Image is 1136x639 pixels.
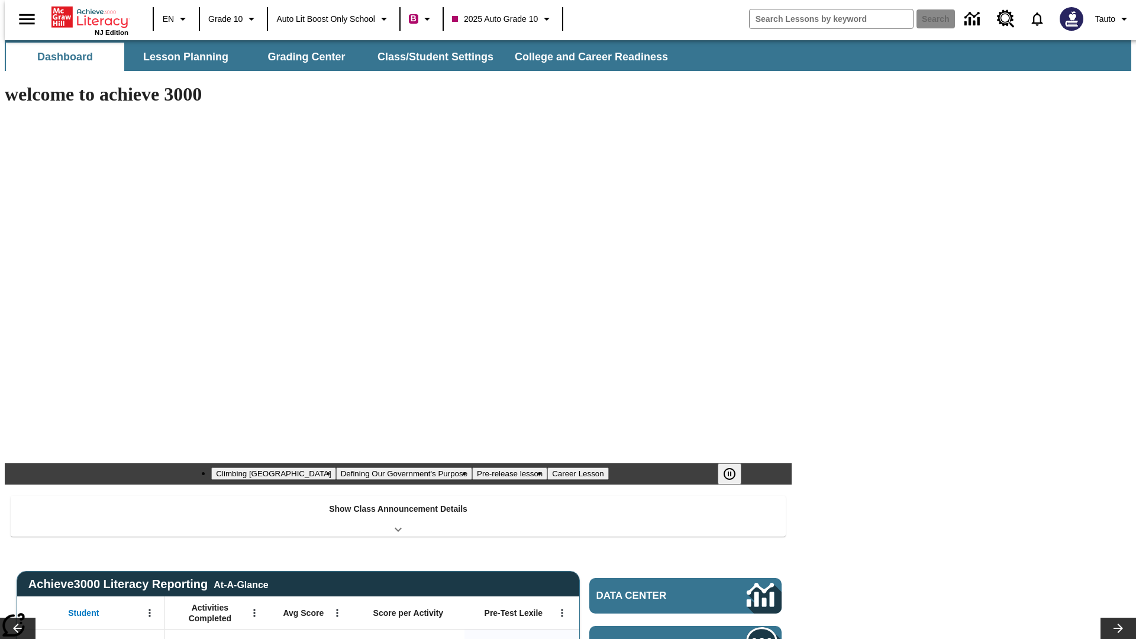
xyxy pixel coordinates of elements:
[336,467,472,480] button: Slide 2 Defining Our Government's Purpose
[51,5,128,29] a: Home
[1095,13,1115,25] span: Tauto
[328,604,346,622] button: Open Menu
[246,604,263,622] button: Open Menu
[368,43,503,71] button: Class/Student Settings
[247,43,366,71] button: Grading Center
[990,3,1022,35] a: Resource Center, Will open in new tab
[6,43,124,71] button: Dashboard
[553,604,571,622] button: Open Menu
[1053,4,1090,34] button: Select a new avatar
[505,43,677,71] button: College and Career Readiness
[452,13,538,25] span: 2025 Auto Grade 10
[163,13,174,25] span: EN
[1090,8,1136,30] button: Profile/Settings
[596,590,707,602] span: Data Center
[485,608,543,618] span: Pre-Test Lexile
[51,4,128,36] div: Home
[211,467,335,480] button: Slide 1 Climbing Mount Tai
[5,83,792,105] h1: welcome to achieve 3000
[157,8,195,30] button: Language: EN, Select a language
[208,13,243,25] span: Grade 10
[411,11,417,26] span: B
[547,467,608,480] button: Slide 4 Career Lesson
[1022,4,1053,34] a: Notifications
[141,604,159,622] button: Open Menu
[11,496,786,537] div: Show Class Announcement Details
[214,577,268,590] div: At-A-Glance
[283,608,324,618] span: Avg Score
[127,43,245,71] button: Lesson Planning
[1100,618,1136,639] button: Lesson carousel, Next
[5,40,1131,71] div: SubNavbar
[750,9,913,28] input: search field
[472,467,547,480] button: Slide 3 Pre-release lesson
[95,29,128,36] span: NJ Edition
[718,463,753,485] div: Pause
[171,602,249,624] span: Activities Completed
[28,577,269,591] span: Achieve3000 Literacy Reporting
[1060,7,1083,31] img: Avatar
[718,463,741,485] button: Pause
[5,43,679,71] div: SubNavbar
[589,578,782,614] a: Data Center
[9,2,44,37] button: Open side menu
[68,608,99,618] span: Student
[957,3,990,35] a: Data Center
[373,608,444,618] span: Score per Activity
[276,13,375,25] span: Auto Lit Boost only School
[329,503,467,515] p: Show Class Announcement Details
[204,8,263,30] button: Grade: Grade 10, Select a grade
[447,8,559,30] button: Class: 2025 Auto Grade 10, Select your class
[404,8,439,30] button: Boost Class color is violet red. Change class color
[272,8,396,30] button: School: Auto Lit Boost only School, Select your school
